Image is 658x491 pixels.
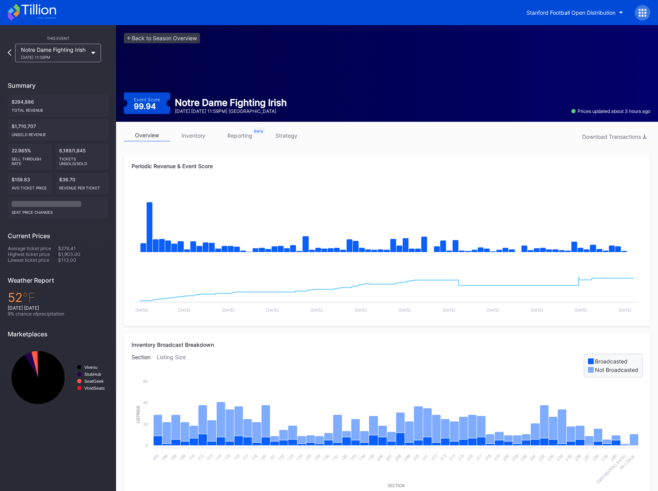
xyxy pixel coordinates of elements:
[233,453,241,461] text: 116
[135,308,148,312] text: [DATE]
[12,129,104,137] div: Unsold Revenue
[59,153,104,166] div: Tickets Unsold/Sold
[8,257,58,263] div: Lowest ticket price
[394,453,402,462] text: 208
[175,108,287,114] div: [DATE] [DATE] 11:59PM | [GEOGRAPHIC_DATA]
[354,308,367,312] text: [DATE]
[8,173,52,194] div: $159.83
[178,308,191,312] text: [DATE]
[179,453,187,462] text: 109
[367,453,375,462] text: 135
[161,453,169,462] text: 106
[21,55,87,60] div: [DATE] 11:59PM
[619,453,636,471] text: Sky Deck
[8,276,108,284] div: Weather Report
[511,453,519,462] text: 229
[529,453,537,462] text: 231
[521,5,629,20] button: Stanford Football Open Distribution
[134,97,160,102] div: Event Score
[358,453,366,462] text: 134
[8,251,58,257] div: Highest ticket price
[610,453,618,462] text: 240
[8,330,108,338] div: Marketplaces
[58,257,108,263] div: $113.00
[571,108,650,114] div: Prices updated about 3 hours ago
[8,95,108,116] div: $294,886
[260,453,268,462] text: 120
[251,453,258,461] text: 118
[206,453,214,461] text: 113
[430,453,438,462] text: 212
[58,251,108,257] div: $1,903.00
[217,130,263,142] a: reporting
[8,311,108,317] div: 9 % chance of precipitation
[132,260,643,318] svg: Chart title
[547,453,555,462] text: 233
[277,453,285,462] text: 122
[619,308,631,312] text: [DATE]
[600,453,608,462] text: 239
[466,453,474,462] text: 216
[295,453,303,462] text: 124
[520,453,528,462] text: 230
[286,453,294,462] text: 123
[263,130,309,142] a: strategy
[502,453,510,462] text: 220
[170,130,217,142] a: inventory
[493,453,501,462] text: 219
[8,290,108,305] div: 52
[224,453,231,461] text: 115
[583,453,591,462] text: 237
[421,453,429,461] text: 211
[332,453,339,461] text: 131
[8,344,108,411] svg: Chart title
[530,308,543,312] text: [DATE]
[564,453,573,462] text: 235
[439,453,447,462] text: 213
[143,422,148,426] text: 20
[84,379,104,384] text: SeatGeek
[55,173,108,194] div: $36.70
[84,365,97,370] text: Vivenu
[487,308,499,312] text: [DATE]
[595,358,627,365] div: Broadcasted
[12,153,48,166] div: Sell Through Rate
[322,453,330,462] text: 130
[84,372,101,377] text: StubHub
[197,453,205,461] text: 112
[595,367,638,373] div: Not Broadcasted
[475,453,483,462] text: 217
[555,453,564,462] text: 234
[242,453,250,461] text: 117
[448,453,456,462] text: 214
[8,144,52,170] div: 22.965%
[55,144,108,170] div: 6,189/1,845
[310,308,323,312] text: [DATE]
[132,183,643,260] svg: Chart title
[385,453,393,462] text: 207
[349,453,357,462] text: 133
[398,308,411,312] text: [DATE]
[574,453,582,462] text: 236
[124,130,170,142] a: overview
[313,453,321,462] text: 129
[8,245,58,251] div: Average ticket price
[304,453,313,462] text: 125
[457,453,465,462] text: 215
[157,354,192,377] div: Listing Size
[143,400,148,405] text: 40
[175,97,287,108] div: Notre Dame Fighting Irish
[8,82,108,89] div: Summary
[152,453,160,462] text: 105
[574,308,587,312] text: [DATE]
[388,484,405,488] text: Section
[143,379,148,384] text: 60
[376,453,384,462] text: 206
[266,308,279,312] text: [DATE]
[403,453,411,462] text: 209
[22,290,35,305] span: ℉
[145,443,148,448] text: 0
[8,305,108,311] div: [DATE] [DATE]
[591,453,600,462] text: 238
[8,119,108,141] div: $1,710,707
